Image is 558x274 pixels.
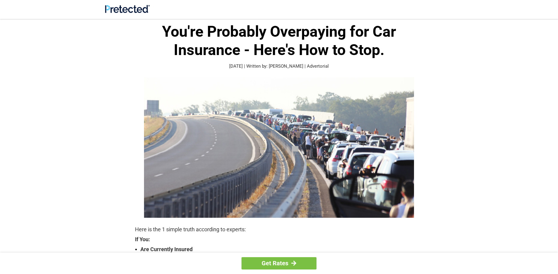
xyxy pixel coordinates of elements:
a: Get Rates [241,257,316,269]
p: Here is the 1 simple truth according to experts: [135,225,423,234]
strong: If You: [135,237,423,242]
p: [DATE] | Written by: [PERSON_NAME] | Advertorial [135,63,423,70]
strong: Are Currently Insured [140,245,423,254]
h1: You're Probably Overpaying for Car Insurance - Here's How to Stop. [135,23,423,59]
img: Site Logo [105,5,150,13]
a: Site Logo [105,8,150,14]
